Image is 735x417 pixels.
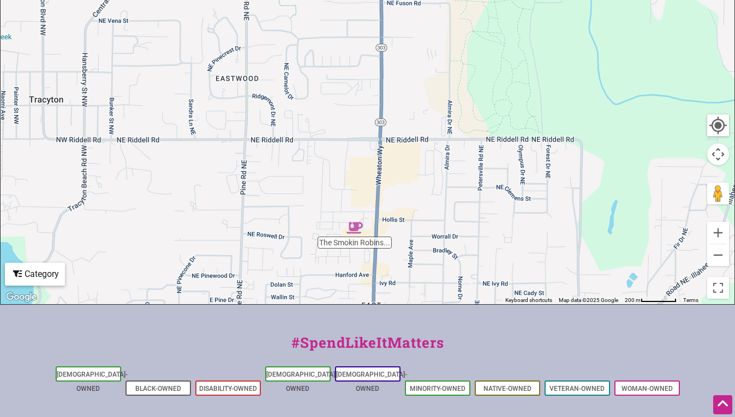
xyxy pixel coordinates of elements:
button: Keyboard shortcuts [505,297,552,304]
a: Black-Owned [135,385,181,392]
a: Woman-Owned [622,385,673,392]
a: Native-Owned [483,385,531,392]
span: 200 m [625,297,641,303]
a: [DEMOGRAPHIC_DATA]-Owned [336,371,407,392]
a: Terms (opens in new tab) [683,297,698,303]
div: Filter by category [5,263,65,286]
a: Disability-Owned [199,385,257,392]
button: Map Scale: 200 m per 62 pixels [622,297,680,304]
img: Google [3,290,39,304]
button: Zoom out [707,244,729,266]
a: [DEMOGRAPHIC_DATA]-Owned [57,371,128,392]
a: Minority-Owned [410,385,465,392]
div: Scroll Back to Top [713,395,732,414]
button: Toggle fullscreen view [707,276,730,299]
div: The Smokin Robinsons Cafe [346,220,363,236]
a: Open this area in Google Maps (opens a new window) [3,290,39,304]
button: Drag Pegman onto the map to open Street View [707,183,729,204]
button: Zoom in [707,222,729,244]
button: Map camera controls [707,143,729,165]
button: Your Location [707,114,729,136]
a: Veteran-Owned [549,385,605,392]
div: Category [6,264,64,285]
span: Map data ©2025 Google [559,297,618,303]
a: [DEMOGRAPHIC_DATA]-Owned [266,371,337,392]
